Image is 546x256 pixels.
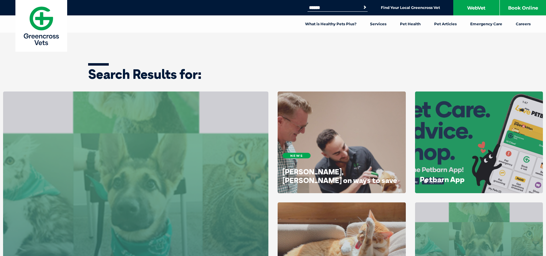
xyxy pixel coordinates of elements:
a: [PERSON_NAME], [PERSON_NAME] on ways to save on pet dental care [283,167,397,193]
a: Pet Articles [427,15,463,33]
a: What is Healthy Pets Plus? [298,15,363,33]
a: Services [363,15,393,33]
a: Pet Health [393,15,427,33]
button: Search [362,4,368,10]
h6: News [283,153,311,158]
a: Careers [509,15,537,33]
a: Emergency Care [463,15,509,33]
h1: Search Results for: [88,68,458,81]
a: Petbarn App [420,175,465,184]
a: Find Your Local Greencross Vet [381,5,440,10]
